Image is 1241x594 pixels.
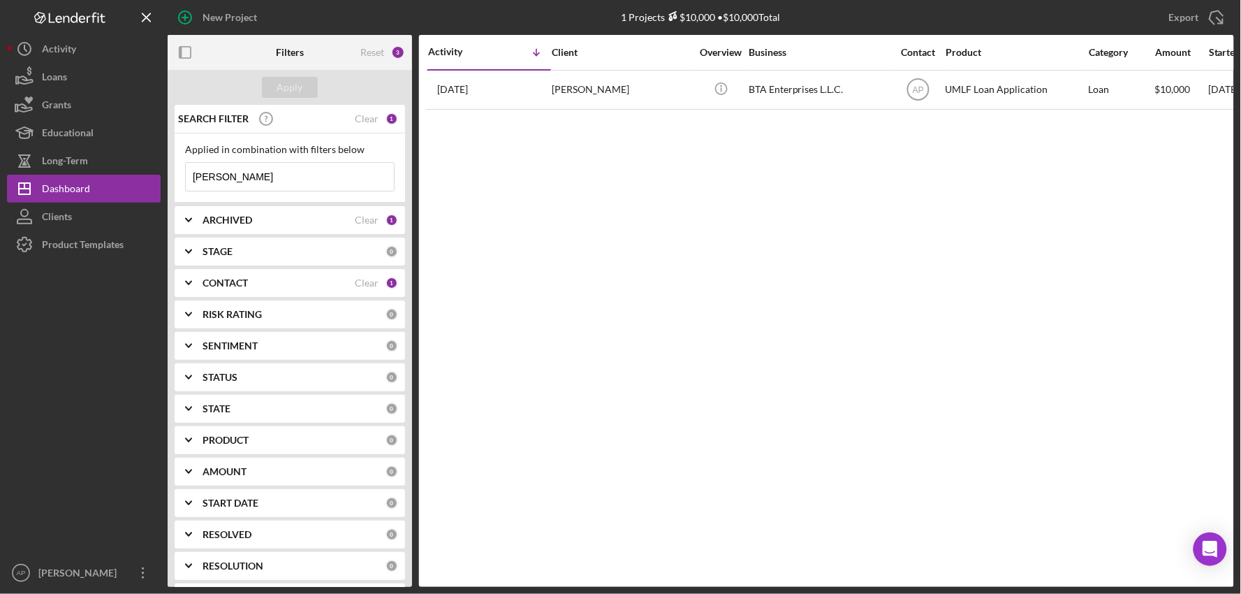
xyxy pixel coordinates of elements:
[385,528,398,541] div: 0
[385,113,398,125] div: 1
[35,559,126,591] div: [PERSON_NAME]
[385,403,398,415] div: 0
[7,119,161,147] button: Educational
[203,529,251,540] b: RESOLVED
[355,215,379,226] div: Clear
[42,147,88,178] div: Long-Term
[666,11,716,23] div: $10,000
[912,85,923,95] text: AP
[437,84,468,95] time: 2025-07-08 18:53
[1169,3,1199,31] div: Export
[42,119,94,150] div: Educational
[385,277,398,289] div: 1
[1155,83,1191,95] span: $10,000
[622,11,781,23] div: 1 Projects • $10,000 Total
[385,308,398,321] div: 0
[203,340,258,352] b: SENTIMENT
[42,175,90,206] div: Dashboard
[7,559,161,587] button: AP[PERSON_NAME]
[428,46,490,57] div: Activity
[7,175,161,203] button: Dashboard
[203,309,262,320] b: RISK RATING
[552,71,691,108] div: [PERSON_NAME]
[385,465,398,478] div: 0
[385,497,398,509] div: 0
[7,35,161,63] button: Activity
[203,246,233,257] b: STAGE
[42,91,71,122] div: Grants
[749,47,888,58] div: Business
[552,47,691,58] div: Client
[7,91,161,119] button: Grants
[7,231,161,259] button: Product Templates
[749,71,888,108] div: BTA Enterprises L.L.C.
[385,340,398,352] div: 0
[695,47,747,58] div: Overview
[391,45,405,59] div: 3
[17,570,26,577] text: AP
[7,63,161,91] button: Loans
[1155,3,1234,31] button: Export
[1194,533,1227,566] div: Open Intercom Messenger
[946,47,1085,58] div: Product
[385,560,398,572] div: 0
[892,47,944,58] div: Contact
[277,77,303,98] div: Apply
[276,47,304,58] b: Filters
[385,245,398,258] div: 0
[42,63,67,94] div: Loans
[1089,47,1154,58] div: Category
[1155,47,1207,58] div: Amount
[203,466,247,477] b: AMOUNT
[178,113,249,124] b: SEARCH FILTER
[168,3,271,31] button: New Project
[203,403,230,414] b: STATE
[203,3,257,31] div: New Project
[203,372,237,383] b: STATUS
[42,203,72,234] div: Clients
[203,435,249,446] b: PRODUCT
[262,77,318,98] button: Apply
[385,371,398,384] div: 0
[42,231,124,262] div: Product Templates
[385,214,398,226] div: 1
[1089,71,1154,108] div: Loan
[203,498,258,509] b: START DATE
[385,434,398,447] div: 0
[203,560,263,572] b: RESOLUTION
[355,277,379,289] div: Clear
[185,144,395,155] div: Applied in combination with filters below
[203,215,252,226] b: ARCHIVED
[946,71,1085,108] div: UMLF Loan Application
[42,35,76,66] div: Activity
[355,113,379,124] div: Clear
[7,147,161,175] button: Long-Term
[203,277,248,289] b: CONTACT
[360,47,384,58] div: Reset
[7,203,161,231] button: Clients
